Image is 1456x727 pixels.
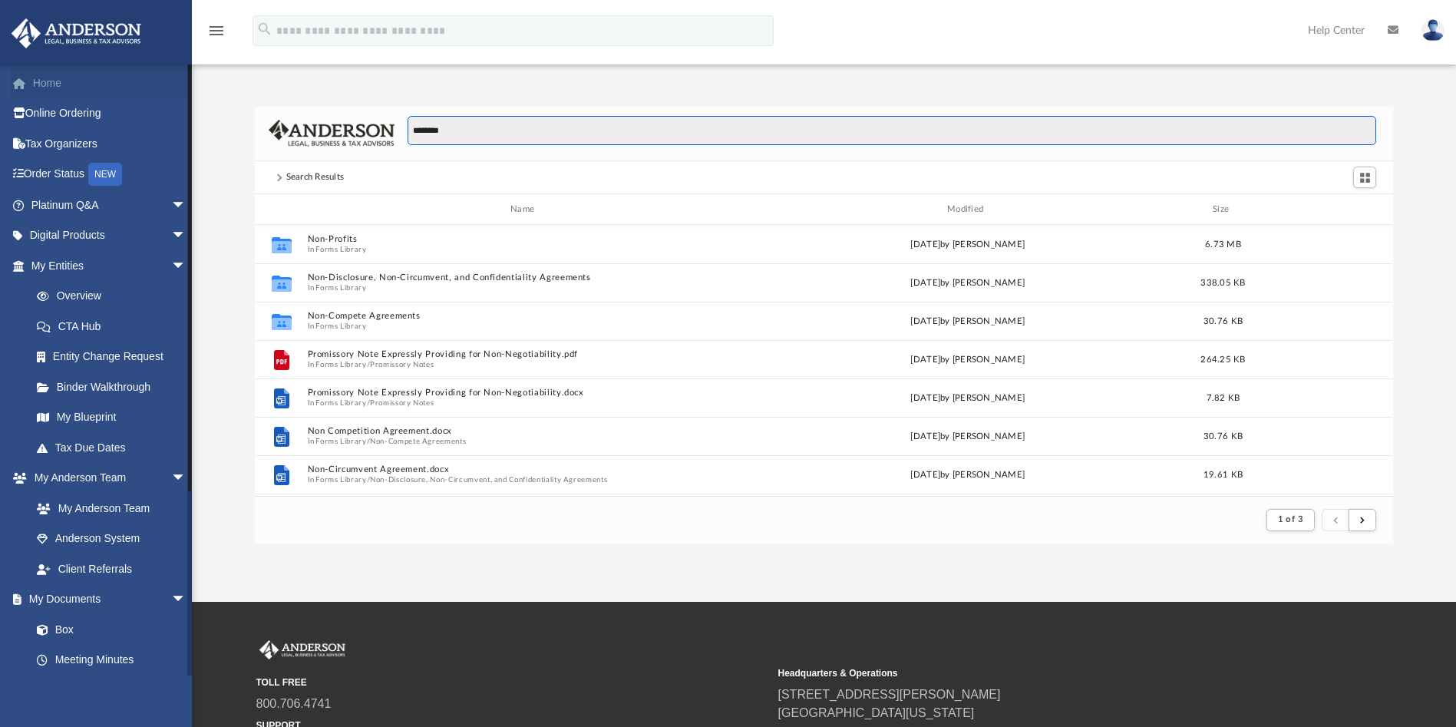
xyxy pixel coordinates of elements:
[1278,515,1303,524] span: 1 of 3
[750,203,1186,216] div: Modified
[171,584,202,616] span: arrow_drop_down
[308,427,744,437] button: Non Competition Agreement.docx
[1193,203,1254,216] div: Size
[21,524,202,554] a: Anderson System
[207,29,226,40] a: menu
[316,437,367,447] button: Forms Library
[1207,394,1240,402] span: 7.82 KB
[11,98,210,129] a: Online Ordering
[11,250,210,281] a: My Entitiesarrow_drop_down
[308,475,744,485] span: In
[21,493,194,524] a: My Anderson Team
[21,432,210,463] a: Tax Due Dates
[262,203,300,216] div: id
[308,437,744,447] span: In
[316,398,367,408] button: Forms Library
[171,250,202,282] span: arrow_drop_down
[11,190,210,220] a: Platinum Q&Aarrow_drop_down
[11,463,202,494] a: My Anderson Teamarrow_drop_down
[1201,355,1246,364] span: 264.25 KB
[750,392,1186,405] div: [DATE] by [PERSON_NAME]
[308,360,744,370] span: In
[21,554,202,584] a: Client Referrals
[750,238,1186,252] div: [DATE] by [PERSON_NAME]
[21,614,194,645] a: Box
[1261,203,1369,216] div: id
[1353,167,1376,188] button: Switch to Grid View
[308,283,744,293] span: In
[1203,317,1243,325] span: 30.76 KB
[316,245,367,255] button: Forms Library
[370,360,434,370] button: Promissory Notes
[11,128,210,159] a: Tax Organizers
[171,463,202,494] span: arrow_drop_down
[316,475,367,485] button: Forms Library
[778,666,1289,680] small: Headquarters & Operations
[750,430,1186,444] div: [DATE] by [PERSON_NAME]
[308,273,744,283] button: Non-Disclosure, Non-Circumvent, and Confidentiality Agreements
[308,322,744,332] span: In
[367,360,370,370] span: /
[307,203,743,216] div: Name
[1421,19,1444,41] img: User Pic
[750,315,1186,329] div: [DATE] by [PERSON_NAME]
[778,688,1001,701] a: [STREET_ADDRESS][PERSON_NAME]
[308,398,744,408] span: In
[408,116,1376,145] input: Search files and folders
[750,276,1186,290] div: [DATE] by [PERSON_NAME]
[308,465,744,475] button: Non-Circumvent Agreement.docx
[778,706,975,719] a: [GEOGRAPHIC_DATA][US_STATE]
[11,584,202,615] a: My Documentsarrow_drop_down
[308,350,744,360] button: Promissory Note Expressly Providing for Non-Negotiability.pdf
[1266,509,1315,530] button: 1 of 3
[367,475,370,485] span: /
[256,676,768,689] small: TOLL FREE
[256,697,332,710] a: 800.706.4741
[256,640,348,660] img: Anderson Advisors Platinum Portal
[308,388,744,398] button: Promissory Note Expressly Providing for Non-Negotiability.docx
[1205,240,1241,249] span: 6.73 MB
[370,398,434,408] button: Promissory Notes
[21,311,210,342] a: CTA Hub
[171,220,202,252] span: arrow_drop_down
[88,163,122,186] div: NEW
[21,342,210,372] a: Entity Change Request
[367,437,370,447] span: /
[21,372,210,402] a: Binder Walkthrough
[255,225,1392,496] div: grid
[316,322,367,332] button: Forms Library
[11,68,210,98] a: Home
[308,245,744,255] span: In
[21,675,194,706] a: Forms Library
[286,170,345,184] div: Search Results
[370,475,607,485] button: Non-Disclosure, Non-Circumvent, and Confidentiality Agreements
[7,18,146,48] img: Anderson Advisors Platinum Portal
[750,468,1186,482] div: [DATE] by [PERSON_NAME]
[316,283,367,293] button: Forms Library
[1201,279,1246,287] span: 338.05 KB
[308,235,744,245] button: Non-Profits
[1203,432,1243,441] span: 30.76 KB
[750,353,1186,367] div: [DATE] by [PERSON_NAME]
[1203,471,1243,479] span: 19.61 KB
[21,645,202,676] a: Meeting Minutes
[256,21,273,38] i: search
[367,398,370,408] span: /
[21,281,210,312] a: Overview
[21,402,202,433] a: My Blueprint
[370,437,466,447] button: Non-Compete Agreements
[207,21,226,40] i: menu
[316,360,367,370] button: Forms Library
[171,190,202,221] span: arrow_drop_down
[11,220,210,251] a: Digital Productsarrow_drop_down
[308,312,744,322] button: Non-Compete Agreements
[11,159,210,190] a: Order StatusNEW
